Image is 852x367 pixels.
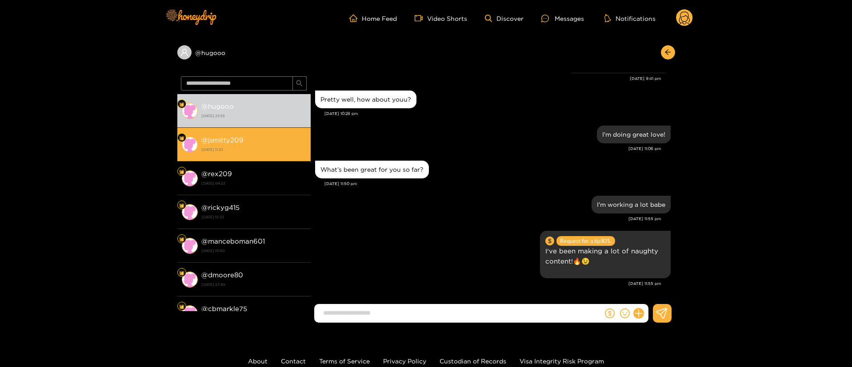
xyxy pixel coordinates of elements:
[383,358,426,364] a: Privacy Policy
[349,14,397,22] a: Home Feed
[540,231,671,278] div: Oct. 2, 11:55 pm
[315,216,661,222] div: [DATE] 11:55 pm
[415,14,467,22] a: Video Shorts
[182,272,198,288] img: conversation
[201,204,240,211] strong: @ rickyg415
[182,238,198,254] img: conversation
[201,179,306,187] strong: [DATE] 04:22
[201,237,265,245] strong: @ manceboman601
[415,14,427,22] span: video-camera
[485,15,524,22] a: Discover
[179,304,184,309] img: Fan Level
[315,75,661,82] div: [DATE] 9:41 pm
[603,307,616,320] button: dollar
[541,13,584,24] div: Messages
[320,166,424,173] div: What’s been great for you so far?
[179,270,184,276] img: Fan Level
[201,213,306,221] strong: [DATE] 15:33
[440,358,506,364] a: Custodian of Records
[315,146,661,152] div: [DATE] 11:06 pm
[324,181,671,187] div: [DATE] 11:50 pm
[179,135,184,141] img: Fan Level
[319,358,370,364] a: Terms of Service
[602,14,658,23] button: Notifications
[201,247,306,255] strong: [DATE] 15:00
[179,102,184,107] img: Fan Level
[315,91,416,108] div: Oct. 2, 10:28 pm
[182,170,198,186] img: conversation
[201,280,306,288] strong: [DATE] 23:49
[201,170,232,178] strong: @ rex209
[320,96,411,103] div: Pretty well, how about youu?
[556,236,615,246] span: Request for a tip 30 $.
[201,146,306,154] strong: [DATE] 11:23
[545,246,665,266] p: I've been making a lot of naughty content!🔥😉
[349,14,362,22] span: home
[620,308,630,318] span: smile
[292,76,307,91] button: search
[545,237,554,245] span: dollar-circle
[182,103,198,119] img: conversation
[248,358,268,364] a: About
[592,196,671,213] div: Oct. 2, 11:55 pm
[315,280,661,287] div: [DATE] 11:55 pm
[296,80,303,87] span: search
[180,48,188,56] span: user
[664,49,671,56] span: arrow-left
[597,201,665,208] div: I'm working a lot babe
[182,137,198,153] img: conversation
[179,203,184,208] img: Fan Level
[182,305,198,321] img: conversation
[179,169,184,174] img: Fan Level
[520,358,604,364] a: Visa Integrity Risk Program
[597,126,671,143] div: Oct. 2, 11:06 pm
[179,237,184,242] img: Fan Level
[201,112,306,120] strong: [DATE] 23:55
[177,45,311,59] div: @hugooo
[201,305,247,312] strong: @ cbmarkle75
[315,161,429,178] div: Oct. 2, 11:50 pm
[324,110,671,117] div: [DATE] 10:28 pm
[201,103,234,110] strong: @ hugooo
[661,45,675,59] button: arrow-left
[602,131,665,138] div: I'm doing great love!
[182,204,198,220] img: conversation
[605,308,615,318] span: dollar
[201,136,244,144] strong: @ jsmitty209
[201,271,243,279] strong: @ dmoore80
[281,358,306,364] a: Contact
